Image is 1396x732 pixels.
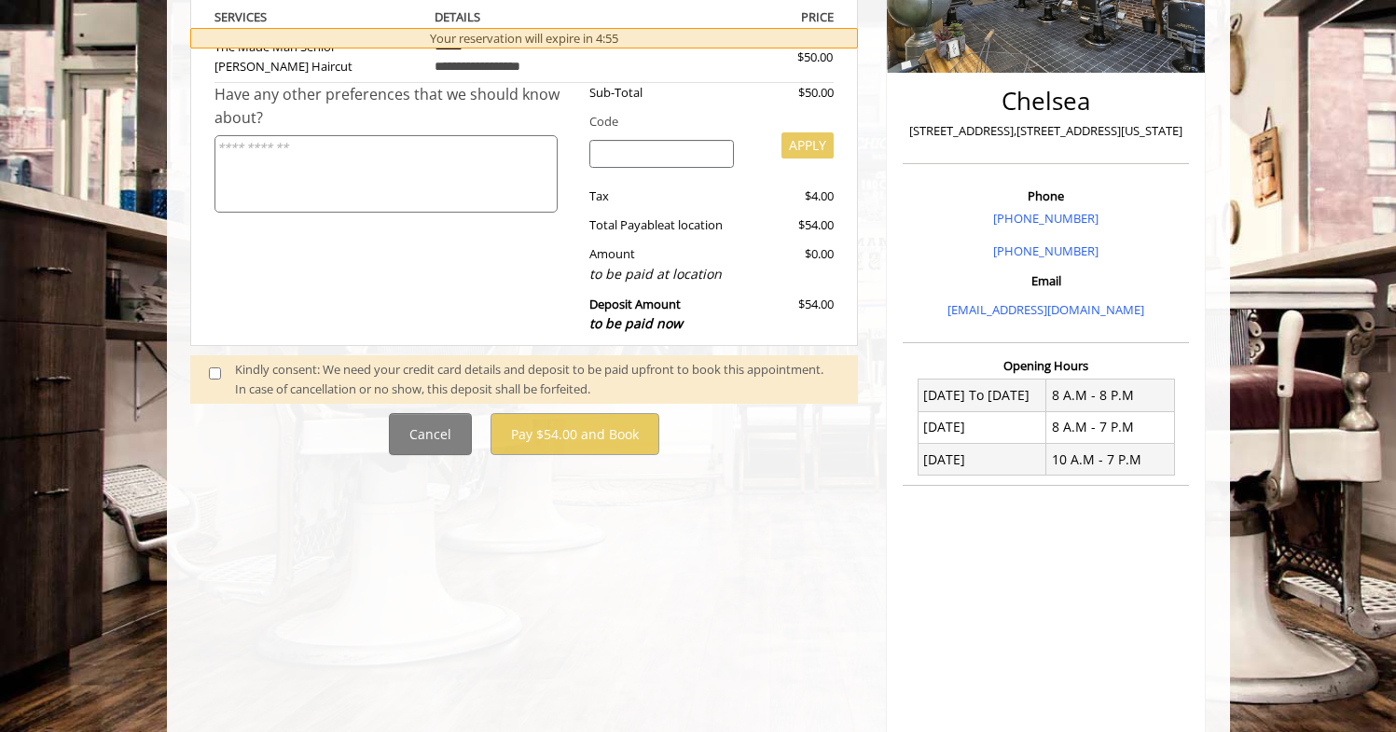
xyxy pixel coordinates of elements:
span: at location [664,216,723,233]
div: Your reservation will expire in 4:55 [190,28,859,49]
span: to be paid now [589,314,683,332]
p: [STREET_ADDRESS],[STREET_ADDRESS][US_STATE] [907,121,1184,141]
td: [DATE] [918,411,1046,443]
button: APPLY [781,132,834,159]
a: [PHONE_NUMBER] [993,210,1099,227]
div: Amount [575,244,748,284]
button: Pay $54.00 and Book [491,413,659,455]
span: S [260,8,267,25]
div: Sub-Total [575,83,748,103]
td: [DATE] To [DATE] [918,380,1046,411]
div: to be paid at location [589,264,734,284]
b: Deposit Amount [589,296,683,333]
h2: Chelsea [907,88,1184,115]
td: 10 A.M - 7 P.M [1046,444,1175,476]
div: $50.00 [748,83,834,103]
div: $50.00 [730,48,833,67]
th: SERVICE [214,7,422,28]
button: Cancel [389,413,472,455]
div: $54.00 [748,295,834,335]
div: Total Payable [575,215,748,235]
td: [DATE] [918,444,1046,476]
td: 8 A.M - 8 P.M [1046,380,1175,411]
div: Code [575,112,834,131]
th: DETAILS [421,7,628,28]
div: $0.00 [748,244,834,284]
div: Have any other preferences that we should know about? [214,83,576,131]
div: $4.00 [748,186,834,206]
h3: Opening Hours [903,359,1189,372]
h3: Email [907,274,1184,287]
div: Tax [575,186,748,206]
th: PRICE [628,7,835,28]
a: [EMAIL_ADDRESS][DOMAIN_NAME] [947,301,1144,318]
div: $54.00 [748,215,834,235]
div: Kindly consent: We need your credit card details and deposit to be paid upfront to book this appo... [235,360,839,399]
a: [PHONE_NUMBER] [993,242,1099,259]
h3: Phone [907,189,1184,202]
td: 8 A.M - 7 P.M [1046,411,1175,443]
td: The Made Man Senior [PERSON_NAME] Haircut [214,28,422,83]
